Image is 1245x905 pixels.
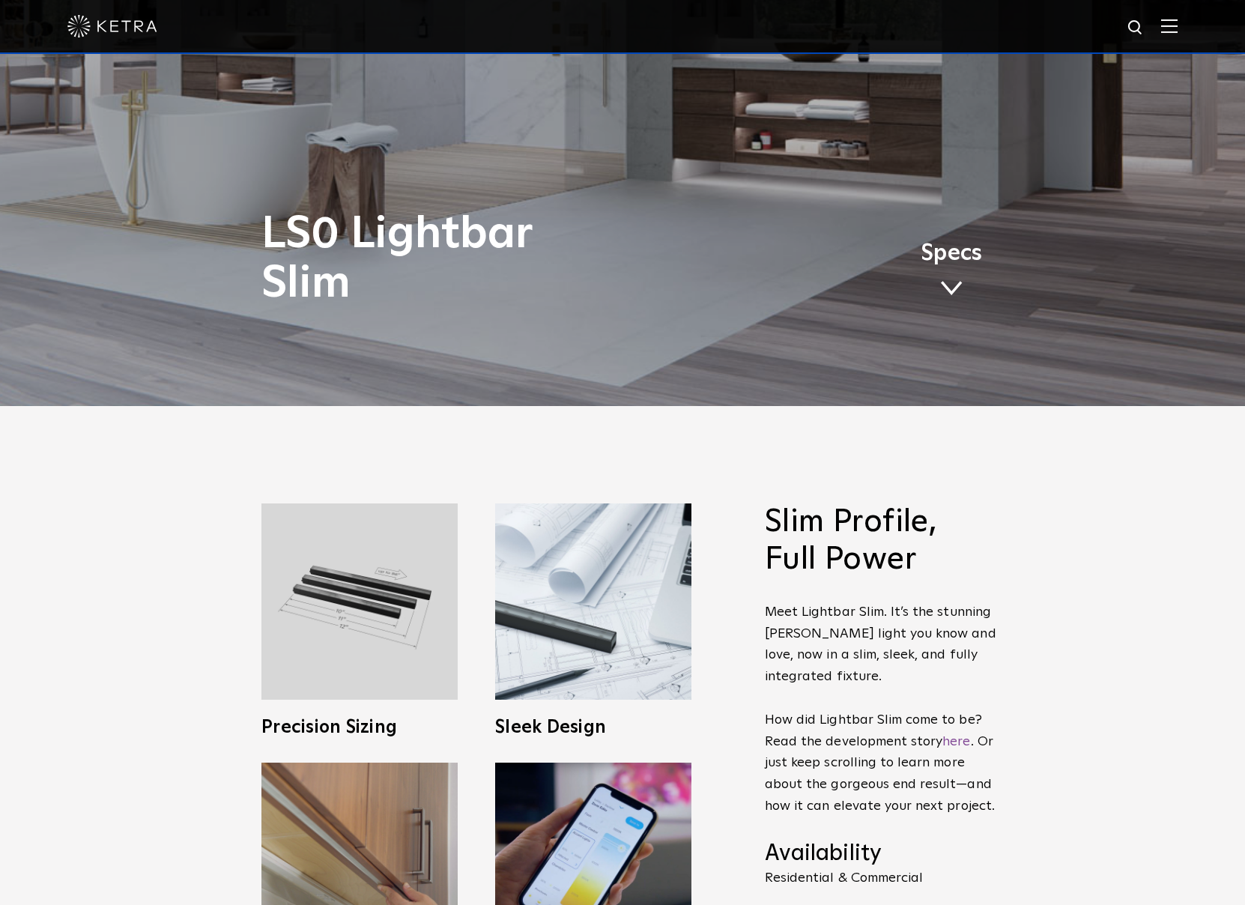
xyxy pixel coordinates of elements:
a: Specs [921,243,982,301]
img: search icon [1127,19,1145,37]
h2: Slim Profile, Full Power [765,503,997,579]
img: L30_Custom_Length_Black-2 [261,503,458,700]
h4: Availability [765,840,997,868]
p: Meet Lightbar Slim. It’s the stunning [PERSON_NAME] light you know and love, now in a slim, sleek... [765,602,997,817]
span: Specs [921,243,982,264]
img: L30_SlimProfile [495,503,691,700]
a: here [942,735,970,748]
h1: LS0 Lightbar Slim [261,210,685,309]
h3: Sleek Design [495,718,691,736]
p: Residential & Commercial [765,871,997,885]
img: Hamburger%20Nav.svg [1161,19,1178,33]
h3: Precision Sizing [261,718,458,736]
img: ketra-logo-2019-white [67,15,157,37]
